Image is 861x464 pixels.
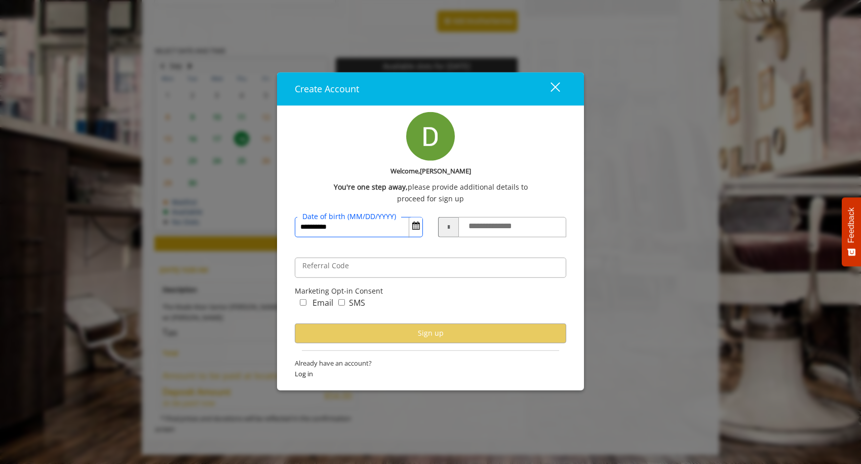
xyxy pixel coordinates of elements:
[295,285,566,297] div: Marketing Opt-in Consent
[312,297,333,310] label: Email
[295,83,359,95] span: Create Account
[295,324,566,343] button: Sign up
[349,297,365,310] label: SMS
[409,218,422,235] button: Open Calendar
[295,258,566,278] input: ReferralCode
[334,182,408,193] b: You're one step away,
[406,112,455,161] img: profile-pic
[390,166,471,176] b: Welcome,[PERSON_NAME]
[295,369,566,379] span: Log in
[297,211,401,222] label: Date of birth (MM/DD/YYYY)
[300,299,306,306] input: marketing_email_concern
[847,207,856,243] span: Feedback
[297,260,354,271] label: Referral Code
[295,182,566,193] div: please provide additional details to
[338,299,345,306] input: marketing_sms_concern
[295,193,566,204] div: proceed for sign up
[532,79,566,99] button: close dialog
[539,82,559,97] div: close dialog
[842,197,861,266] button: Feedback - Show survey
[295,358,566,369] span: Already have an account?
[295,217,423,237] input: DateOfBirth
